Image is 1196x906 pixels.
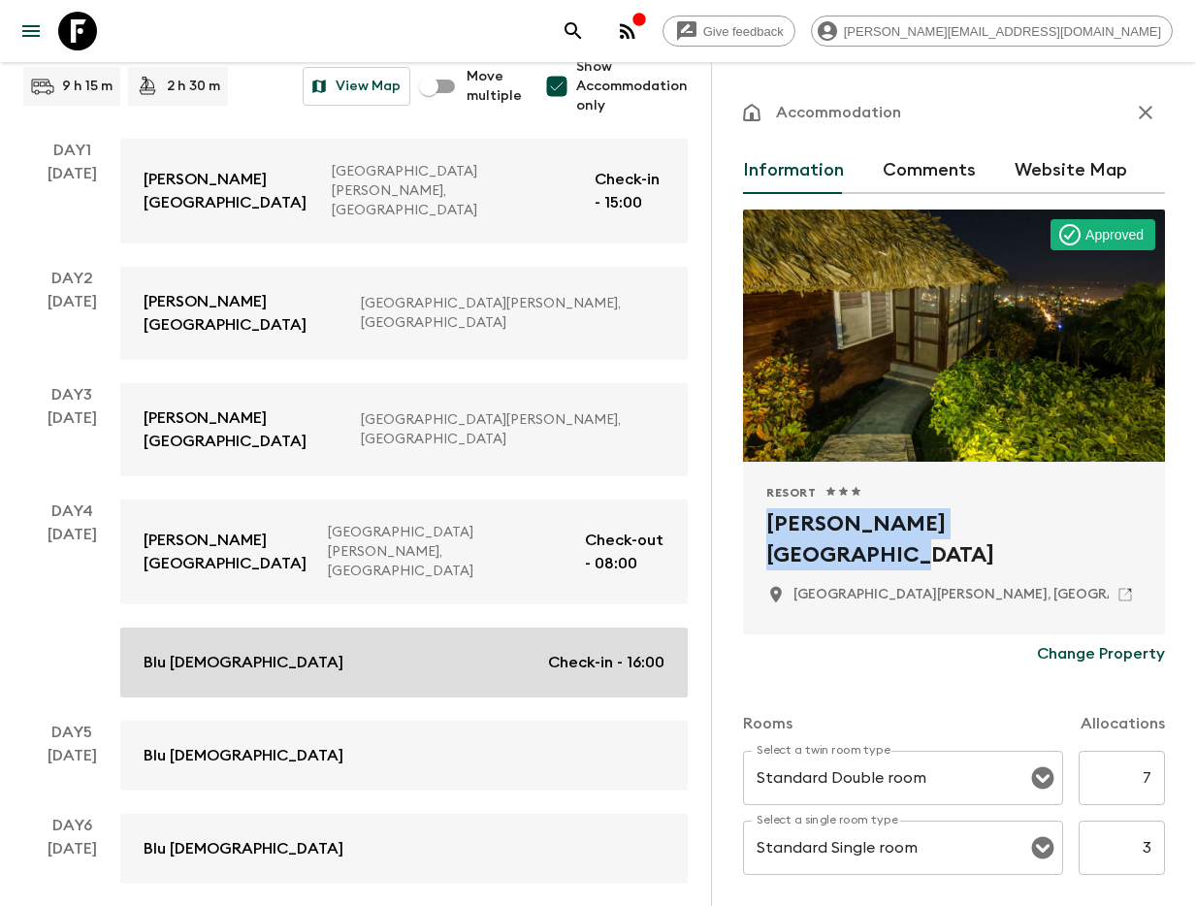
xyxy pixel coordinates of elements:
label: Select a single room type [757,812,898,828]
div: [DATE] [48,523,97,697]
button: search adventures [554,12,593,50]
div: Photo of Cahal Pech Village Resort [743,210,1165,462]
span: Move multiple [467,67,522,106]
p: Change Property [1037,642,1165,665]
p: Check-in - 15:00 [595,168,664,214]
div: [DATE] [48,406,97,476]
p: Day 3 [23,383,120,406]
button: menu [12,12,50,50]
a: Blu [DEMOGRAPHIC_DATA] [120,814,688,884]
div: [DATE] [48,290,97,360]
button: Information [743,147,844,194]
div: [DATE] [48,744,97,791]
p: Day 2 [23,267,120,290]
p: Day 4 [23,500,120,523]
div: [DATE] [48,837,97,884]
button: Open [1029,764,1056,792]
span: Resort [766,485,817,501]
p: Approved [1085,225,1144,244]
span: Give feedback [693,24,794,39]
span: [PERSON_NAME][EMAIL_ADDRESS][DOMAIN_NAME] [833,24,1172,39]
span: Show Accommodation only [576,57,688,115]
p: [PERSON_NAME][GEOGRAPHIC_DATA] [144,168,316,214]
p: [GEOGRAPHIC_DATA][PERSON_NAME], [GEOGRAPHIC_DATA] [328,523,569,581]
p: Check-out - 08:00 [585,529,664,575]
p: [PERSON_NAME][GEOGRAPHIC_DATA] [144,290,345,337]
p: [GEOGRAPHIC_DATA][PERSON_NAME], [GEOGRAPHIC_DATA] [332,162,578,220]
p: [PERSON_NAME][GEOGRAPHIC_DATA] [144,529,312,575]
p: Accommodation [776,101,901,124]
p: Blu [DEMOGRAPHIC_DATA] [144,651,343,674]
p: Day 6 [23,814,120,837]
a: Blu [DEMOGRAPHIC_DATA] [120,721,688,791]
p: Day 5 [23,721,120,744]
p: [GEOGRAPHIC_DATA][PERSON_NAME], [GEOGRAPHIC_DATA] [361,294,649,333]
p: [PERSON_NAME][GEOGRAPHIC_DATA] [144,406,345,453]
p: Check-in - 16:00 [548,651,664,674]
a: [PERSON_NAME][GEOGRAPHIC_DATA][GEOGRAPHIC_DATA][PERSON_NAME], [GEOGRAPHIC_DATA] [120,383,688,476]
div: [DATE] [48,162,97,243]
a: Blu [DEMOGRAPHIC_DATA]Check-in - 16:00 [120,628,688,697]
p: [GEOGRAPHIC_DATA][PERSON_NAME], [GEOGRAPHIC_DATA] [361,410,649,449]
a: [PERSON_NAME][GEOGRAPHIC_DATA][GEOGRAPHIC_DATA][PERSON_NAME], [GEOGRAPHIC_DATA]Check-out - 08:00 [120,500,688,604]
button: Comments [883,147,976,194]
p: 2 h 30 m [167,77,220,96]
p: Allocations [1081,712,1165,735]
a: [PERSON_NAME][GEOGRAPHIC_DATA][GEOGRAPHIC_DATA][PERSON_NAME], [GEOGRAPHIC_DATA] [120,267,688,360]
button: View Map [303,67,410,106]
p: Day 1 [23,139,120,162]
p: 9 h 15 m [62,77,113,96]
label: Select a twin room type [757,742,890,759]
p: Blu [DEMOGRAPHIC_DATA] [144,837,343,860]
button: Change Property [1037,634,1165,673]
a: Give feedback [663,16,795,47]
div: [PERSON_NAME][EMAIL_ADDRESS][DOMAIN_NAME] [811,16,1173,47]
h2: [PERSON_NAME][GEOGRAPHIC_DATA] [766,508,1142,570]
p: Rooms [743,712,792,735]
button: Open [1029,834,1056,861]
a: [PERSON_NAME][GEOGRAPHIC_DATA][GEOGRAPHIC_DATA][PERSON_NAME], [GEOGRAPHIC_DATA]Check-in - 15:00 [120,139,688,243]
p: Blu [DEMOGRAPHIC_DATA] [144,744,343,767]
button: Website Map [1015,147,1127,194]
